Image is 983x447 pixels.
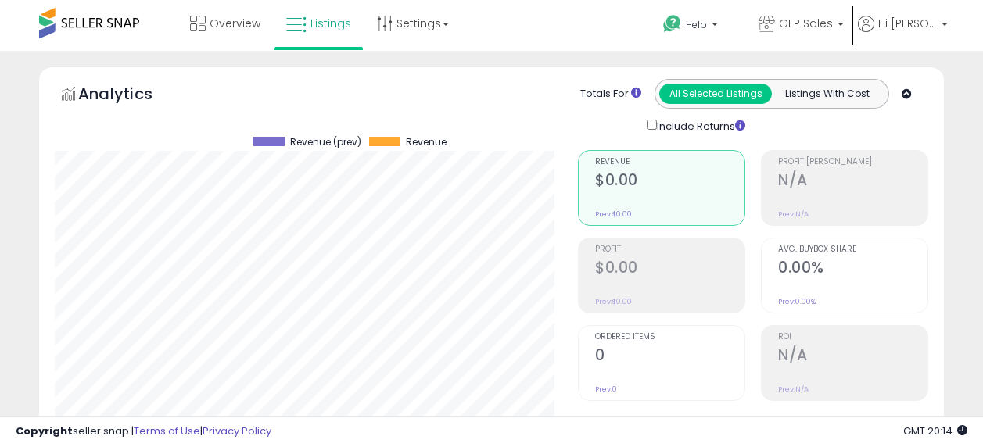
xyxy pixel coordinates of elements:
[635,116,764,134] div: Include Returns
[16,424,271,439] div: seller snap | |
[134,424,200,438] a: Terms of Use
[595,209,632,219] small: Prev: $0.00
[686,18,707,31] span: Help
[595,158,744,166] span: Revenue
[778,245,927,254] span: Avg. Buybox Share
[778,297,816,306] small: Prev: 0.00%
[903,424,967,438] span: 2025-08-14 20:14 GMT
[580,87,641,102] div: Totals For
[878,16,937,31] span: Hi [PERSON_NAME]
[595,333,744,342] span: Ordered Items
[203,424,271,438] a: Privacy Policy
[779,16,833,31] span: GEP Sales
[78,83,183,109] h5: Analytics
[858,16,948,51] a: Hi [PERSON_NAME]
[595,259,744,280] h2: $0.00
[778,346,927,367] h2: N/A
[771,84,884,104] button: Listings With Cost
[210,16,260,31] span: Overview
[778,209,809,219] small: Prev: N/A
[778,333,927,342] span: ROI
[659,84,772,104] button: All Selected Listings
[778,171,927,192] h2: N/A
[778,384,809,394] small: Prev: N/A
[595,346,744,367] h2: 0
[778,158,927,166] span: Profit [PERSON_NAME]
[406,137,447,148] span: Revenue
[662,14,682,34] i: Get Help
[595,245,744,254] span: Profit
[651,2,744,51] a: Help
[778,259,927,280] h2: 0.00%
[290,137,361,148] span: Revenue (prev)
[595,171,744,192] h2: $0.00
[595,384,617,394] small: Prev: 0
[595,297,632,306] small: Prev: $0.00
[310,16,351,31] span: Listings
[16,424,73,438] strong: Copyright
